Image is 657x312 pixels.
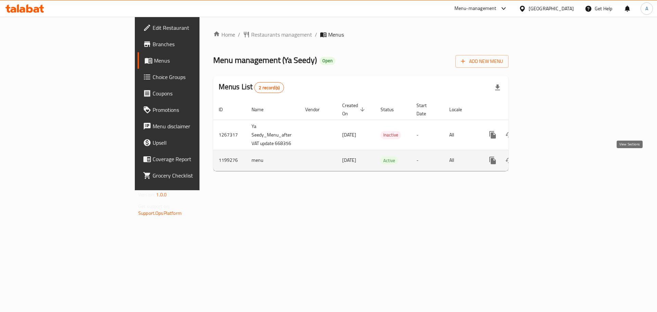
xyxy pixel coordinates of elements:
div: Active [381,156,398,165]
a: Restaurants management [243,30,312,39]
span: Name [252,105,272,114]
span: Coverage Report [153,155,239,163]
a: Support.OpsPlatform [138,209,182,218]
td: menu [246,150,300,171]
td: All [444,120,479,150]
a: Branches [138,36,245,52]
span: Menu disclaimer [153,122,239,130]
div: Menu-management [454,4,497,13]
span: Branches [153,40,239,48]
span: Menus [328,30,344,39]
div: [GEOGRAPHIC_DATA] [529,5,574,12]
span: Menu management ( Ya Seedy ) [213,52,317,68]
table: enhanced table [213,99,556,171]
span: Created On [342,101,367,118]
a: Promotions [138,102,245,118]
nav: breadcrumb [213,30,508,39]
button: Change Status [501,152,517,169]
h2: Menus List [219,82,284,93]
th: Actions [479,99,556,120]
span: Menus [154,56,239,65]
span: 1.0.0 [156,190,167,199]
span: Choice Groups [153,73,239,81]
button: Add New Menu [455,55,508,68]
span: Inactive [381,131,401,139]
span: Get support on: [138,202,170,211]
li: / [315,30,317,39]
td: - [411,120,444,150]
div: Open [320,57,335,65]
span: Grocery Checklist [153,171,239,180]
button: Change Status [501,127,517,143]
a: Menus [138,52,245,69]
a: Coupons [138,85,245,102]
span: Version: [138,190,155,199]
td: Ya Seedy_Menu_after VAT update 668356 [246,120,300,150]
span: Promotions [153,106,239,114]
span: Status [381,105,403,114]
span: Coupons [153,89,239,97]
span: Start Date [416,101,436,118]
a: Edit Restaurant [138,19,245,36]
a: Menu disclaimer [138,118,245,134]
div: Total records count [254,82,284,93]
span: Add New Menu [461,57,503,66]
span: ID [219,105,232,114]
button: more [485,152,501,169]
span: Edit Restaurant [153,24,239,32]
td: All [444,150,479,171]
div: Export file [489,79,506,96]
span: Open [320,58,335,64]
span: Locale [449,105,471,114]
a: Choice Groups [138,69,245,85]
span: 2 record(s) [255,84,284,91]
span: Restaurants management [251,30,312,39]
a: Upsell [138,134,245,151]
span: [DATE] [342,156,356,165]
span: Active [381,157,398,165]
td: - [411,150,444,171]
a: Coverage Report [138,151,245,167]
span: [DATE] [342,130,356,139]
a: Grocery Checklist [138,167,245,184]
span: A [645,5,648,12]
span: Vendor [305,105,328,114]
span: Upsell [153,139,239,147]
button: more [485,127,501,143]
